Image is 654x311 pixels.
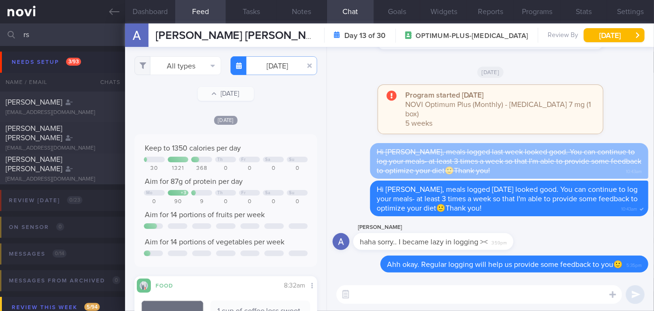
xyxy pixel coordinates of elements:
[145,238,284,246] span: Aim for 14 portions of vegetables per week
[626,166,642,175] span: 10:43am
[9,56,83,68] div: Needs setup
[548,31,578,40] span: Review By
[387,261,623,268] span: Ahh okay. Regular logging will help us provide some feedback to you🙂
[265,190,270,196] div: Sa
[6,109,119,116] div: [EMAIL_ADDRESS][DOMAIN_NAME]
[145,178,243,185] span: Aim for 87g of protein per day
[6,125,62,142] span: [PERSON_NAME] [PERSON_NAME]
[146,190,153,196] div: Mo
[287,165,308,172] div: 0
[214,116,238,125] span: [DATE]
[144,198,165,205] div: 0
[353,222,542,233] div: [PERSON_NAME]
[241,190,245,196] div: Fr
[491,237,507,246] span: 3:59pm
[284,282,305,289] span: 8:32am
[145,144,241,152] span: Keep to 1350 calories per day
[241,157,245,162] div: Fr
[6,99,62,106] span: [PERSON_NAME]
[7,274,123,287] div: Messages from Archived
[377,148,641,174] span: Hi [PERSON_NAME], meals logged last week looked good. You can continue to log your meals- at leas...
[191,165,212,172] div: 368
[56,223,64,231] span: 0
[144,165,165,172] div: 30
[289,190,294,196] div: Su
[112,276,120,284] span: 0
[287,198,308,205] div: 0
[584,28,645,42] button: [DATE]
[181,190,186,196] div: + 3
[405,120,432,127] span: 5 weeks
[156,30,333,41] span: [PERSON_NAME] [PERSON_NAME]
[151,281,188,289] div: Food
[198,87,254,101] button: [DATE]
[84,303,100,311] span: 5 / 94
[239,198,260,205] div: 0
[145,211,265,219] span: Aim for 14 portions of fruits per week
[416,31,528,41] span: OPTIMUM-PLUS-[MEDICAL_DATA]
[67,196,82,204] span: 0 / 23
[7,248,69,260] div: Messages
[66,58,81,66] span: 3 / 93
[134,56,221,75] button: All types
[215,198,236,205] div: 0
[6,145,119,152] div: [EMAIL_ADDRESS][DOMAIN_NAME]
[621,204,637,212] span: 10:43am
[168,198,189,205] div: 90
[191,198,212,205] div: 9
[345,31,386,40] strong: Day 13 of 30
[265,157,270,162] div: Sa
[289,157,294,162] div: Su
[239,165,260,172] div: 0
[377,186,638,212] span: Hi [PERSON_NAME], meals logged [DATE] looked good. You can continue to log your meals- at least 3...
[6,156,62,173] span: [PERSON_NAME] [PERSON_NAME]
[263,165,284,172] div: 0
[217,190,223,196] div: Th
[405,91,483,99] strong: Program started [DATE]
[217,157,223,162] div: Th
[7,194,85,207] div: Review [DATE]
[215,165,236,172] div: 0
[626,260,642,269] span: 5:35pm
[6,176,119,183] div: [EMAIL_ADDRESS][DOMAIN_NAME]
[168,165,189,172] div: 1321
[52,250,67,258] span: 0 / 14
[263,198,284,205] div: 0
[405,101,591,118] span: NOVI Optimum Plus (Monthly) - [MEDICAL_DATA] 7 mg (1 box)
[360,238,488,246] span: haha sorry.. I became lazy in logging ><
[88,73,125,91] div: Chats
[7,221,67,234] div: On sensor
[477,67,504,78] span: [DATE]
